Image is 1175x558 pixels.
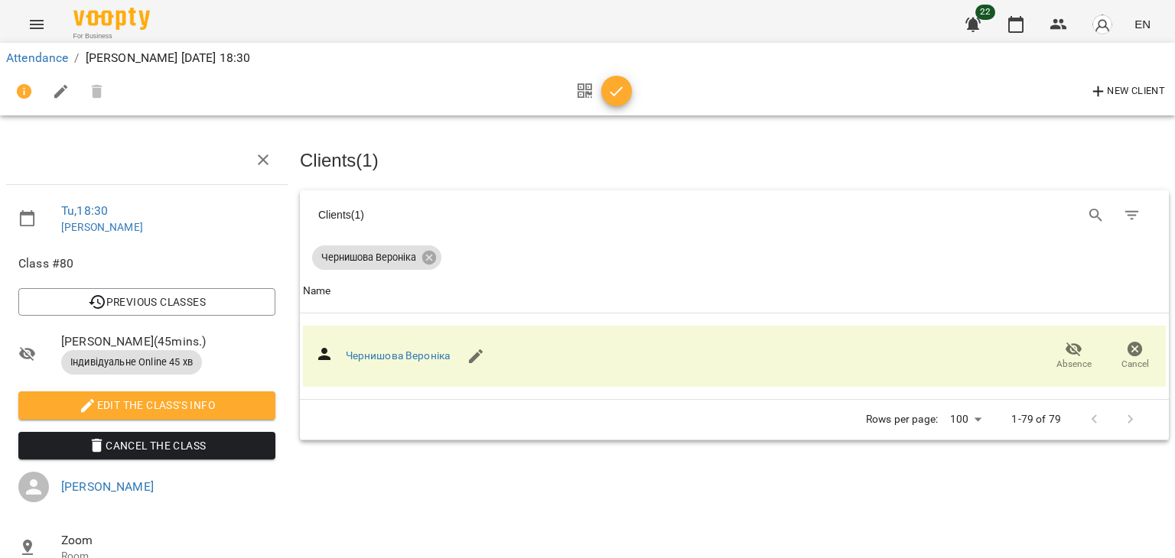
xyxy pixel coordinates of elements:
[312,251,425,264] span: Чернишова Вероніка
[31,396,263,414] span: Edit the class's Info
[73,8,150,30] img: Voopty Logo
[303,282,1166,300] span: Name
[31,293,263,311] span: Previous Classes
[1085,79,1169,104] button: New Client
[944,408,987,430] div: 100
[6,49,1169,67] nav: breadcrumb
[318,207,721,222] div: Clients ( 1 )
[1134,16,1151,32] span: EN
[18,432,275,459] button: Cancel the class
[31,436,263,455] span: Cancel the class
[346,349,451,362] a: Чернишова Вероніка
[86,49,251,67] p: [PERSON_NAME] [DATE] 18:30
[303,282,331,300] div: Sort
[300,190,1169,239] div: Table Toolbar
[1078,197,1115,234] button: Search
[61,221,143,233] a: [PERSON_NAME]
[61,479,154,494] a: [PERSON_NAME]
[61,355,202,369] span: Індивідуальне Online 45 хв
[312,245,441,270] div: Чернишова Вероніка
[1056,358,1092,371] span: Absence
[1128,10,1157,38] button: EN
[61,333,275,351] span: [PERSON_NAME] ( 45 mins. )
[61,531,275,550] span: Zoom
[1011,412,1060,427] p: 1-79 of 79
[1105,335,1166,378] button: Cancel
[1089,83,1165,101] span: New Client
[18,288,275,316] button: Previous Classes
[18,6,55,43] button: Menu
[73,31,150,41] span: For Business
[6,50,68,65] a: Attendance
[1121,358,1149,371] span: Cancel
[1092,14,1113,35] img: avatar_s.png
[866,412,938,427] p: Rows per page:
[61,203,108,218] a: Tu , 18:30
[300,151,1169,170] h3: Clients ( 1 )
[975,5,995,20] span: 22
[74,49,79,67] li: /
[18,255,275,273] span: Class #80
[303,282,331,300] div: Name
[1114,197,1151,234] button: Filter
[1043,335,1105,378] button: Absence
[18,391,275,419] button: Edit the class's Info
